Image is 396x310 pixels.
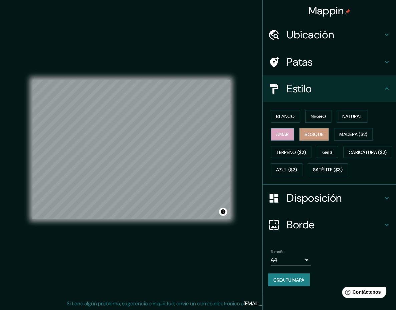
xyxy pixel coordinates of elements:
font: Negro [311,113,326,119]
font: Satélite ($3) [313,167,343,173]
font: Disposición [287,191,342,205]
button: Amar [271,128,294,141]
canvas: Mapa [32,80,230,219]
div: Disposición [263,185,396,211]
button: Madera ($2) [334,128,373,141]
button: Gris [317,146,338,158]
font: Tamaño [271,249,284,254]
font: Si tiene algún problema, sugerencia o inquietud, envíe un correo electrónico a [67,300,244,307]
font: Terreno ($2) [276,149,306,155]
font: Patas [287,55,313,69]
button: Activar o desactivar atribución [219,208,227,216]
img: pin-icon.png [345,9,350,14]
font: Crea tu mapa [273,277,304,283]
button: Azul ($2) [271,163,302,176]
button: Satélite ($3) [308,163,348,176]
font: Ubicación [287,28,334,42]
div: Patas [263,49,396,75]
div: A4 [271,255,311,265]
div: Ubicación [263,21,396,48]
button: Blanco [271,110,300,123]
iframe: Lanzador de widgets de ayuda [337,284,389,303]
button: Caricatura ($2) [343,146,392,158]
font: Blanco [276,113,295,119]
font: Madera ($2) [339,131,367,137]
a: [EMAIL_ADDRESS][DOMAIN_NAME] [244,300,326,307]
font: Gris [322,149,332,155]
font: Azul ($2) [276,167,297,173]
div: Borde [263,211,396,238]
button: Crea tu mapa [268,273,310,286]
button: Terreno ($2) [271,146,311,158]
button: Bosque [299,128,329,141]
button: Natural [337,110,367,123]
font: Mappin [308,4,344,18]
font: Amar [276,131,289,137]
font: Borde [287,218,315,232]
font: Caricatura ($2) [349,149,387,155]
font: Natural [342,113,362,119]
button: Negro [305,110,332,123]
font: Estilo [287,82,312,96]
font: A4 [271,256,277,263]
font: Bosque [305,131,323,137]
div: Estilo [263,75,396,102]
